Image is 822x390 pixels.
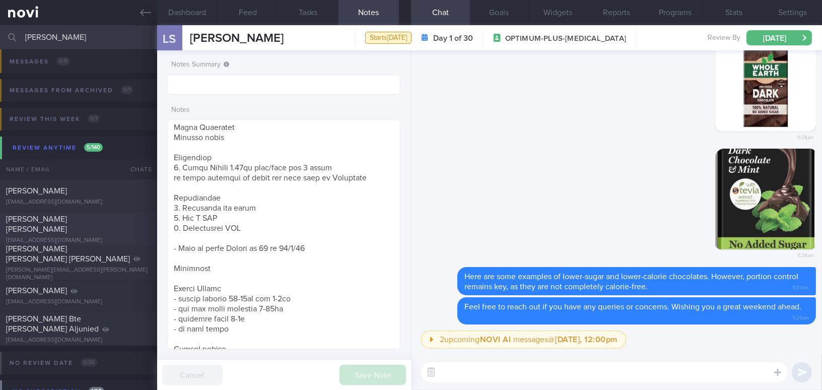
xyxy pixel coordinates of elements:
strong: NOVI AI [480,336,511,344]
span: [PERSON_NAME] [PERSON_NAME] [6,215,67,233]
strong: [DATE], 12:00pm [555,336,618,344]
span: Here are some examples of lower-sugar and lower-calorie chocolates. However, portion control rema... [464,273,798,291]
span: 11:28am [797,132,814,141]
div: Review anytime [10,141,105,155]
div: Messages [7,55,73,69]
div: Messages from Archived [7,84,135,97]
div: [EMAIL_ADDRESS][DOMAIN_NAME] [6,298,151,306]
button: [DATE] [746,30,812,45]
span: Review By [708,34,740,43]
span: OPTIMUM-PLUS-[MEDICAL_DATA] [505,34,626,44]
div: [EMAIL_ADDRESS][DOMAIN_NAME] [6,237,151,244]
span: 0 / 1 [88,114,100,123]
strong: Day 1 of 30 [433,33,473,43]
span: [PERSON_NAME] [190,32,284,44]
div: Starts [DATE] [365,32,412,44]
span: 0 / 9 [56,57,70,66]
div: No review date [7,356,100,370]
span: 0 / 35 [81,358,97,367]
span: Feel free to reach out if you have any queries or concerns. Wishing you a great weekend ahead. [464,303,801,311]
div: Chats [117,159,157,179]
div: [EMAIL_ADDRESS][DOMAIN_NAME] [6,199,151,206]
img: Photo by Mee Li [715,149,816,249]
span: 11:29am [792,282,809,291]
span: 11:29am [792,312,809,321]
span: [PERSON_NAME] [PERSON_NAME] [PERSON_NAME] [6,245,130,263]
label: Notes Summary [171,60,396,70]
span: [PERSON_NAME] [6,287,67,295]
button: 2upcomingNOVI AI messages@[DATE], 12:00pm [421,331,626,349]
div: [EMAIL_ADDRESS][DOMAIN_NAME] [6,337,151,344]
div: Review this week [7,112,102,126]
label: Notes [171,106,396,115]
span: [PERSON_NAME] Bte [PERSON_NAME] Aljunied [6,315,99,333]
div: [PERSON_NAME][EMAIL_ADDRESS][PERSON_NAME][DOMAIN_NAME] [6,267,151,282]
span: 11:28am [797,249,814,259]
img: Photo by Mee Li [715,31,816,132]
div: LS [151,19,188,58]
span: 0 / 1 [121,86,133,94]
span: 5 / 140 [84,143,103,152]
span: [PERSON_NAME] [6,187,67,195]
